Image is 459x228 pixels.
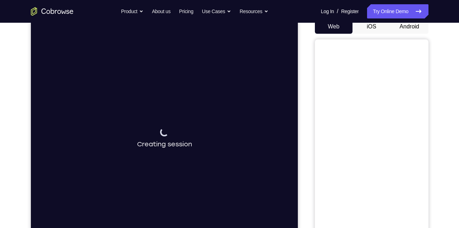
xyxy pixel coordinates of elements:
[202,4,231,18] button: Use Cases
[321,4,334,18] a: Log In
[353,20,390,34] button: iOS
[367,4,428,18] a: Try Online Demo
[240,4,268,18] button: Resources
[390,20,428,34] button: Android
[121,4,143,18] button: Product
[106,108,161,130] div: Creating session
[179,4,193,18] a: Pricing
[341,4,359,18] a: Register
[31,7,73,16] a: Go to the home page
[152,4,170,18] a: About us
[337,7,338,16] span: /
[315,20,353,34] button: Web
